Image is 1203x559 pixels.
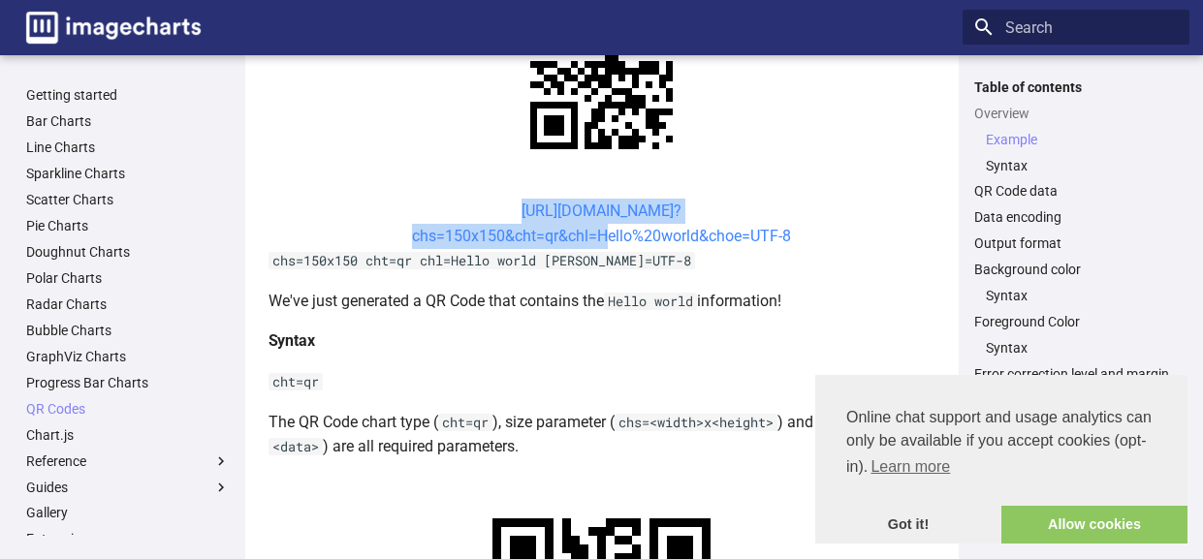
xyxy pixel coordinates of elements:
[26,139,230,156] a: Line Charts
[1001,506,1187,544] a: allow cookies
[412,202,791,245] a: [URL][DOMAIN_NAME]?chs=150x150&cht=qr&chl=Hello%20world&choe=UTF-8
[26,322,230,339] a: Bubble Charts
[26,426,230,444] a: Chart.js
[974,313,1178,330] a: Foreground Color
[963,78,1189,384] nav: Table of contents
[868,452,953,481] a: learn more about cookies
[269,289,935,314] p: We've just generated a QR Code that contains the information!
[615,414,777,431] code: chs=<width>x<height>
[26,452,230,470] label: Reference
[26,478,230,495] label: Guides
[26,112,230,130] a: Bar Charts
[974,234,1178,252] a: Output format
[438,414,492,431] code: cht=qr
[974,287,1178,304] nav: Background color
[26,400,230,418] a: QR Codes
[26,269,230,287] a: Polar Charts
[269,410,935,459] p: The QR Code chart type ( ), size parameter ( ) and data ( ) are all required parameters.
[26,86,230,104] a: Getting started
[846,406,1156,481] span: Online chat support and usage analytics can only be available if you accept cookies (opt-in).
[18,4,208,51] a: Image-Charts documentation
[815,506,1001,544] a: dismiss cookie message
[974,208,1178,226] a: Data encoding
[26,295,230,313] a: Radar Charts
[974,339,1178,357] nav: Foreground Color
[26,217,230,234] a: Pie Charts
[269,328,935,354] h4: Syntax
[963,78,1189,96] label: Table of contents
[26,191,230,208] a: Scatter Charts
[26,374,230,391] a: Progress Bar Charts
[974,105,1178,122] a: Overview
[604,293,697,310] code: Hello world
[26,504,230,521] a: Gallery
[974,182,1178,200] a: QR Code data
[26,348,230,365] a: GraphViz Charts
[26,243,230,261] a: Doughnut Charts
[26,12,201,44] img: logo
[26,530,230,547] a: Enterprise
[269,373,323,390] code: cht=qr
[26,165,230,182] a: Sparkline Charts
[963,10,1189,45] input: Search
[986,131,1178,148] a: Example
[986,156,1178,173] a: Syntax
[986,339,1178,357] a: Syntax
[269,252,695,269] code: chs=150x150 cht=qr chl=Hello world [PERSON_NAME]=UTF-8
[974,261,1178,278] a: Background color
[815,375,1187,543] div: cookieconsent
[974,365,1178,383] a: Error correction level and margin
[986,287,1178,304] a: Syntax
[974,131,1178,174] nav: Overview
